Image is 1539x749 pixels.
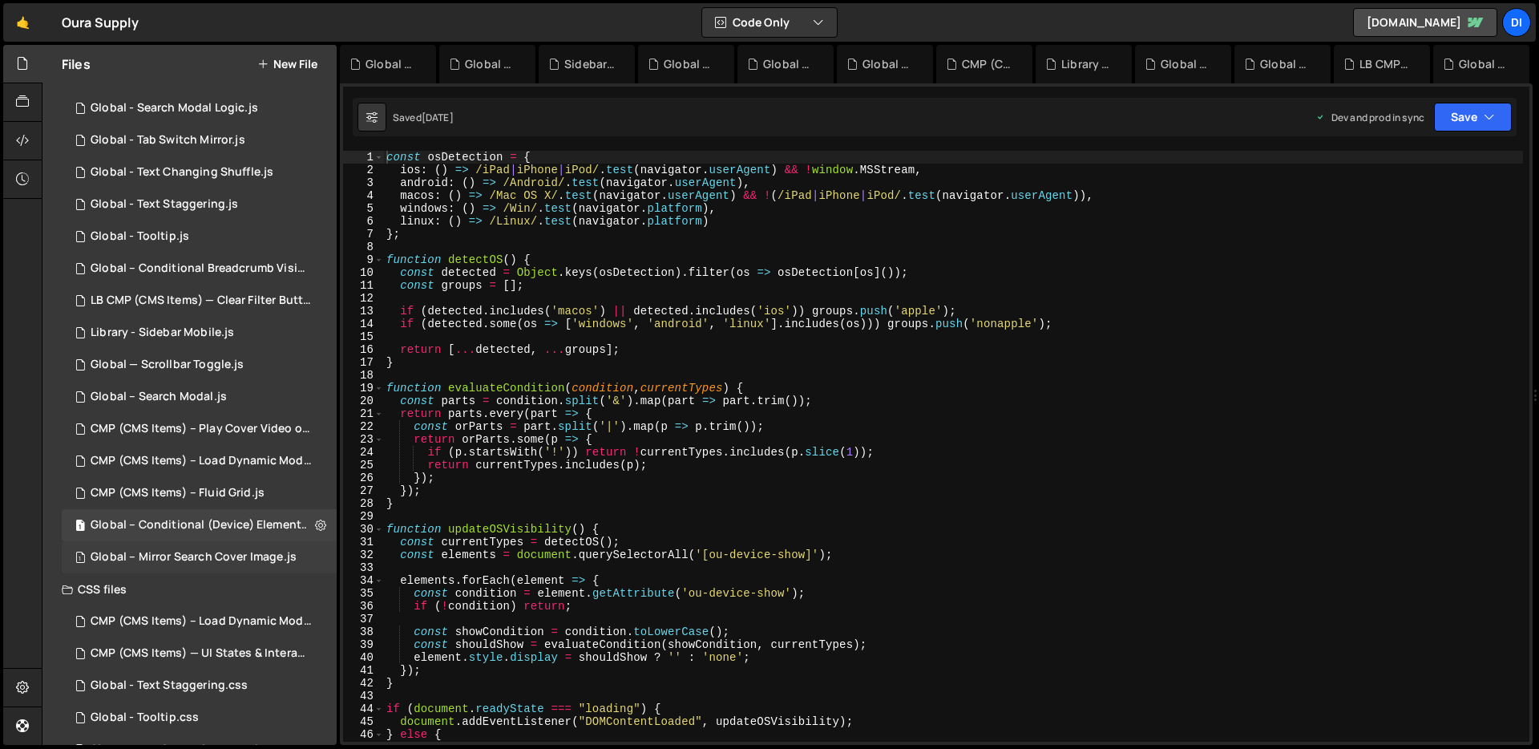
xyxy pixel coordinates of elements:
[343,266,384,279] div: 10
[343,369,384,382] div: 18
[343,305,384,318] div: 13
[62,638,342,670] div: 14937/43533.css
[862,56,914,72] div: Global - Text Staggering.js
[62,156,337,188] div: 14937/45200.js
[62,349,337,381] div: 14937/39947.js
[1260,56,1311,72] div: Global - Notification Toasters.js
[564,56,616,72] div: Sidebar — UI States & Interactions.css
[91,101,258,115] div: Global - Search Modal Logic.js
[62,188,337,221] div: 14937/44781.js
[62,605,342,638] div: 14937/38909.css
[91,390,227,404] div: Global – Search Modal.js
[343,292,384,305] div: 12
[343,690,384,702] div: 43
[62,253,342,285] div: 14937/44170.js
[702,8,837,37] button: Code Only
[91,422,312,436] div: CMP (CMS Items) – Play Cover Video on Hover.js
[343,484,384,497] div: 27
[343,151,384,164] div: 1
[343,446,384,459] div: 24
[75,520,85,533] span: 1
[343,176,384,189] div: 3
[343,343,384,356] div: 16
[91,229,189,244] div: Global - Tooltip.js
[343,561,384,574] div: 33
[763,56,814,72] div: Global - Search Modal Logic.js
[75,553,85,565] span: 1
[343,279,384,292] div: 11
[343,536,384,549] div: 31
[343,253,384,266] div: 9
[62,702,337,734] div: 14937/44563.css
[62,670,337,702] div: 14937/44933.css
[343,318,384,330] div: 14
[343,395,384,407] div: 20
[343,164,384,176] div: 2
[465,56,516,72] div: Global - Tab Switch Mirror.js
[343,356,384,369] div: 17
[91,197,238,212] div: Global - Text Staggering.js
[91,133,245,148] div: Global - Tab Switch Mirror.js
[343,574,384,587] div: 34
[62,317,337,349] div: 14937/44593.js
[91,294,312,308] div: LB CMP (CMS Items) — Clear Filter Buttons.js
[91,261,312,276] div: Global – Conditional Breadcrumb Visibility.js
[1061,56,1113,72] div: Library - Sidebar Mobile.js
[62,55,91,73] h2: Files
[62,381,337,413] div: 14937/38913.js
[91,165,273,180] div: Global - Text Changing Shuffle.js
[366,56,417,72] div: Global - Text Changing Shuffle.js
[91,358,244,372] div: Global — Scrollbar Toggle.js
[343,613,384,626] div: 37
[62,285,342,317] div: 14937/43376.js
[1502,8,1531,37] a: Di
[3,3,42,42] a: 🤙
[91,711,199,725] div: Global - Tooltip.css
[1353,8,1497,37] a: [DOMAIN_NAME]
[343,523,384,536] div: 30
[62,92,337,124] div: 14937/44851.js
[62,124,337,156] div: 14937/44975.js
[62,221,337,253] div: 14937/44562.js
[422,111,454,124] div: [DATE]
[91,614,312,629] div: CMP (CMS Items) – Load Dynamic Modal (AJAX).css
[1161,56,1212,72] div: Global - Offline Mode.js
[62,13,139,32] div: Oura Supply
[343,677,384,690] div: 42
[343,497,384,510] div: 28
[91,678,248,693] div: Global - Text Staggering.css
[343,215,384,228] div: 6
[343,587,384,600] div: 35
[62,509,342,541] div: 14937/38915.js
[62,445,342,477] div: 14937/38910.js
[91,326,234,340] div: Library - Sidebar Mobile.js
[343,549,384,561] div: 32
[343,651,384,664] div: 40
[1459,56,1510,72] div: Global - Copy To Clipboard.js
[343,330,384,343] div: 15
[343,202,384,215] div: 5
[664,56,715,72] div: Global - Text Staggering.css
[343,728,384,741] div: 46
[1359,56,1411,72] div: LB CMP (CMS Items) — Clear Filter Buttons.js
[343,241,384,253] div: 8
[1315,111,1424,124] div: Dev and prod in sync
[91,486,265,500] div: CMP (CMS Items) – Fluid Grid.js
[62,413,342,445] div: 14937/38901.js
[62,477,337,509] div: 14937/38918.js
[91,454,312,468] div: CMP (CMS Items) – Load Dynamic Modal (AJAX).js
[62,541,337,573] div: 14937/38911.js
[343,702,384,715] div: 44
[343,420,384,433] div: 22
[343,664,384,677] div: 41
[257,58,317,71] button: New File
[343,510,384,523] div: 29
[393,111,454,124] div: Saved
[343,189,384,202] div: 4
[343,433,384,446] div: 23
[42,573,337,605] div: CSS files
[91,646,312,661] div: CMP (CMS Items) — UI States & Interactions.css
[962,56,1013,72] div: CMP (CMS Page) - Rich Text Highlight Pill.js
[91,550,297,565] div: Global – Mirror Search Cover Image.js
